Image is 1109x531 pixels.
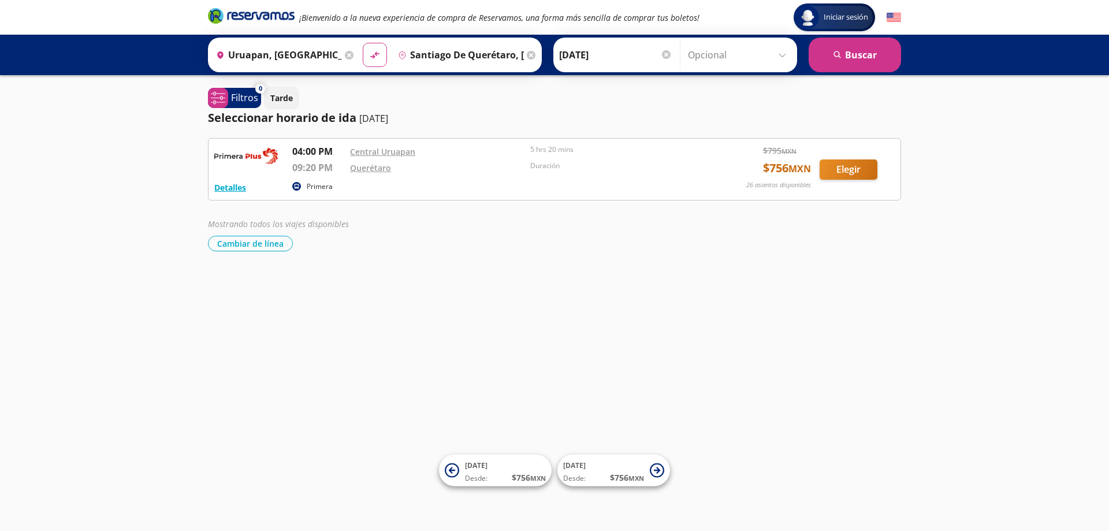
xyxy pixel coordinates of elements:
p: Filtros [231,91,258,105]
input: Buscar Destino [393,40,524,69]
a: Brand Logo [208,7,295,28]
button: Detalles [214,181,246,194]
span: Desde: [465,473,487,484]
button: [DATE]Desde:$756MXN [557,455,670,487]
button: 0Filtros [208,88,261,108]
button: [DATE]Desde:$756MXN [439,455,552,487]
span: [DATE] [465,461,487,470]
p: [DATE] [359,112,388,125]
p: 09:20 PM [292,161,344,174]
p: 5 hrs 20 mins [530,144,705,155]
input: Opcional [688,40,791,69]
span: Iniciar sesión [819,12,873,23]
p: Tarde [270,92,293,104]
span: $ 756 [610,471,644,484]
small: MXN [788,162,811,175]
small: MXN [781,147,797,155]
button: Cambiar de línea [208,236,293,251]
p: Seleccionar horario de ida [208,109,356,127]
span: 0 [259,84,262,94]
span: Desde: [563,473,586,484]
i: Brand Logo [208,7,295,24]
button: Elegir [820,159,877,180]
small: MXN [628,474,644,482]
p: 26 asientos disponibles [746,180,811,190]
button: Tarde [264,87,299,109]
p: 04:00 PM [292,144,344,158]
a: Central Uruapan [350,146,415,157]
img: RESERVAMOS [214,144,278,168]
button: English [887,10,901,25]
input: Elegir Fecha [559,40,672,69]
p: Primera [307,181,333,192]
span: [DATE] [563,461,586,470]
small: MXN [530,474,546,482]
span: $ 756 [512,471,546,484]
input: Buscar Origen [211,40,342,69]
p: Duración [530,161,705,171]
em: ¡Bienvenido a la nueva experiencia de compra de Reservamos, una forma más sencilla de comprar tus... [299,12,699,23]
a: Querétaro [350,162,391,173]
em: Mostrando todos los viajes disponibles [208,218,349,229]
span: $ 756 [763,159,811,177]
button: Buscar [809,38,901,72]
span: $ 795 [763,144,797,157]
